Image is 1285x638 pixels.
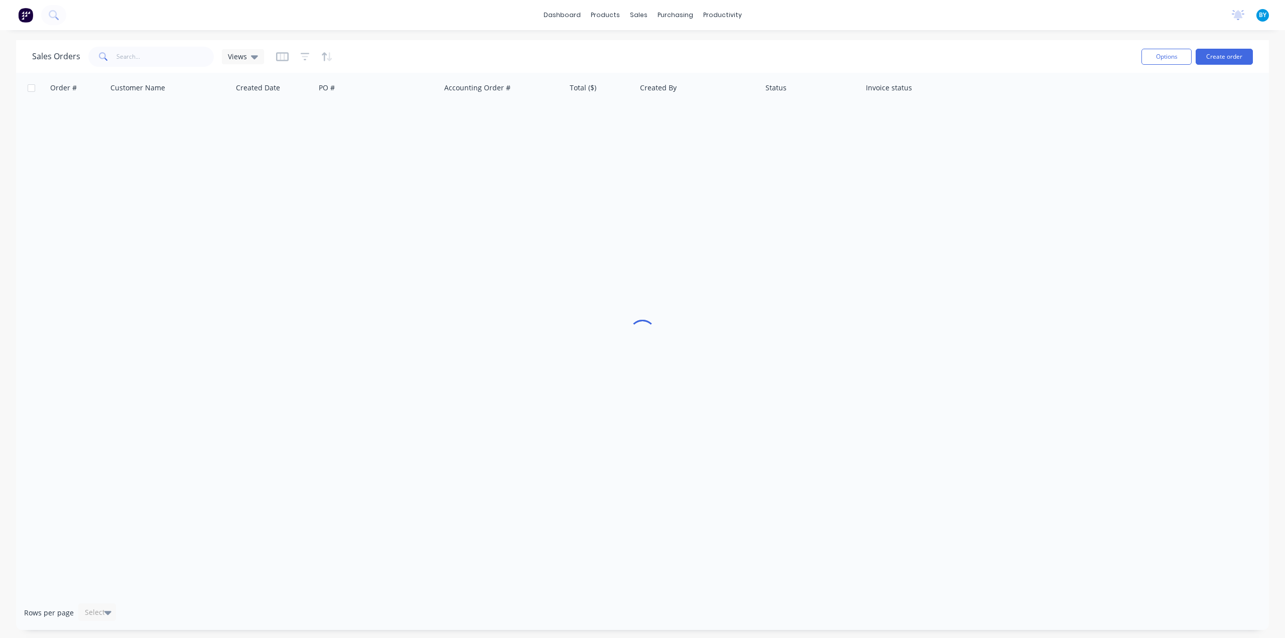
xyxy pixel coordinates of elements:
[539,8,586,23] a: dashboard
[32,52,80,61] h1: Sales Orders
[653,8,698,23] div: purchasing
[18,8,33,23] img: Factory
[319,83,335,93] div: PO #
[698,8,747,23] div: productivity
[1141,49,1192,65] button: Options
[228,51,247,62] span: Views
[586,8,625,23] div: products
[1259,11,1266,20] span: BY
[1196,49,1253,65] button: Create order
[110,83,165,93] div: Customer Name
[444,83,510,93] div: Accounting Order #
[625,8,653,23] div: sales
[570,83,596,93] div: Total ($)
[24,608,74,618] span: Rows per page
[236,83,280,93] div: Created Date
[765,83,787,93] div: Status
[50,83,77,93] div: Order #
[640,83,677,93] div: Created By
[116,47,214,67] input: Search...
[85,607,111,617] div: Select...
[866,83,912,93] div: Invoice status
